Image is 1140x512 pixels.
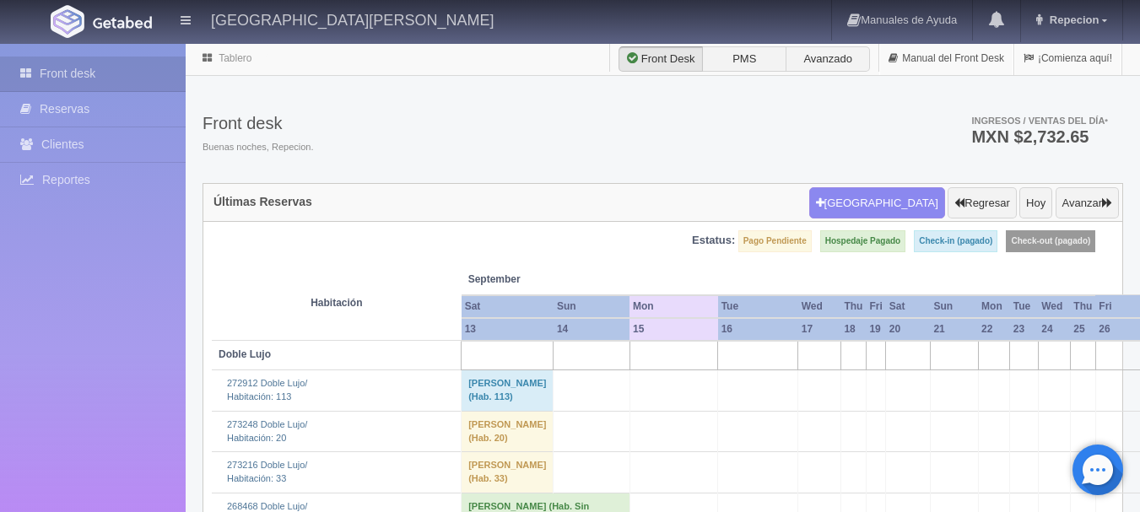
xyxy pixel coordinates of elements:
[798,295,841,318] th: Wed
[1038,318,1070,341] th: 24
[1019,187,1052,219] button: Hoy
[227,460,307,483] a: 273216 Doble Lujo/Habitación: 33
[978,318,1010,341] th: 22
[227,378,307,402] a: 272912 Doble Lujo/Habitación: 113
[692,233,735,249] label: Estatus:
[629,295,718,318] th: Mon
[971,116,1108,126] span: Ingresos / Ventas del día
[93,16,152,29] img: Getabed
[971,128,1108,145] h3: MXN $2,732.65
[629,318,718,341] th: 15
[1038,295,1070,318] th: Wed
[798,318,841,341] th: 17
[840,295,866,318] th: Thu
[879,42,1013,75] a: Manual del Front Desk
[886,318,931,341] th: 20
[866,318,885,341] th: 19
[227,419,307,443] a: 273248 Doble Lujo/Habitación: 20
[1014,42,1121,75] a: ¡Comienza aquí!
[462,411,554,451] td: [PERSON_NAME] (Hab. 20)
[718,318,798,341] th: 16
[554,295,629,318] th: Sun
[930,295,978,318] th: Sun
[462,452,554,493] td: [PERSON_NAME] (Hab. 33)
[219,348,271,360] b: Doble Lujo
[462,370,554,411] td: [PERSON_NAME] (Hab. 113)
[203,114,313,132] h3: Front desk
[1056,187,1119,219] button: Avanzar
[213,196,312,208] h4: Últimas Reservas
[840,318,866,341] th: 18
[468,272,623,287] span: September
[1006,230,1095,252] label: Check-out (pagado)
[786,46,870,72] label: Avanzado
[219,52,251,64] a: Tablero
[462,295,554,318] th: Sat
[702,46,786,72] label: PMS
[1010,318,1038,341] th: 23
[51,5,84,38] img: Getabed
[930,318,978,341] th: 21
[809,187,945,219] button: [GEOGRAPHIC_DATA]
[886,295,931,318] th: Sat
[462,318,554,341] th: 13
[866,295,885,318] th: Fri
[619,46,703,72] label: Front Desk
[211,8,494,30] h4: [GEOGRAPHIC_DATA][PERSON_NAME]
[311,297,362,309] strong: Habitación
[1070,318,1095,341] th: 25
[1010,295,1038,318] th: Tue
[203,141,313,154] span: Buenas noches, Repecion.
[718,295,798,318] th: Tue
[914,230,997,252] label: Check-in (pagado)
[948,187,1016,219] button: Regresar
[1070,295,1095,318] th: Thu
[554,318,629,341] th: 14
[738,230,812,252] label: Pago Pendiente
[1045,13,1099,26] span: Repecion
[820,230,905,252] label: Hospedaje Pagado
[978,295,1010,318] th: Mon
